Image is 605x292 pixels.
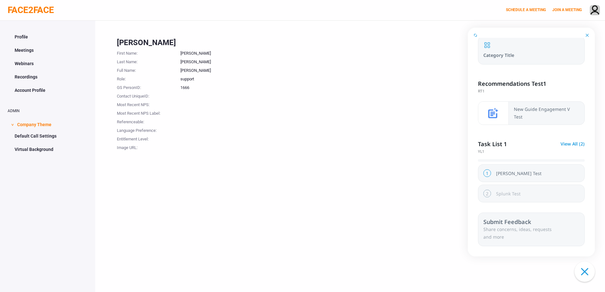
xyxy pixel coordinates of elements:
div: 1666 [180,82,583,91]
a: Recordings [8,71,88,83]
iframe: Bot Window [468,28,595,256]
div: ∑aåāБδ ⷺ [3,17,93,24]
div: GS PersonID : [117,82,180,91]
a: SCHEDULE A MEETING [506,8,546,12]
a: Default Call Settings [8,130,88,142]
div: Language Preference : [117,125,180,134]
div: ∑aåāБδ ⷺ [3,10,93,17]
img: avatar.710606db.png [590,5,600,16]
div: Most Recent NPS : [117,99,180,108]
div: Referenceable : [117,117,180,125]
div: Last Name : [117,57,180,65]
span: Company Theme [17,118,51,130]
div: First Name : [117,48,180,57]
div: [PERSON_NAME] [117,37,583,48]
a: Webinars [8,58,88,70]
h2: ADMIN [8,109,88,113]
div: Image URL : [117,142,180,151]
div: Most Recent NPS Label : [117,108,180,117]
a: Profile [8,31,88,43]
div: [PERSON_NAME] [180,48,583,57]
div: Full Name : [117,65,180,74]
a: FACE2FACE [8,5,54,15]
div: Role : [117,74,180,82]
div: [PERSON_NAME] [180,57,583,65]
span: > [9,124,16,126]
a: JOIN A MEETING [552,8,582,12]
button: Click to close the Knowledge Center Bot window. [575,261,595,282]
a: Account Profile [8,84,88,96]
a: Meetings [8,44,88,56]
div: ∑aåāБδ ⷺ [3,24,93,31]
div: Contact UniqueID : [117,91,180,99]
div: support [180,74,583,82]
a: Virtual Background [8,143,88,155]
div: Entitlement Level : [117,134,180,142]
div: [PERSON_NAME] [180,65,583,74]
div: ∑aåāБδ ⷺ [3,3,93,10]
